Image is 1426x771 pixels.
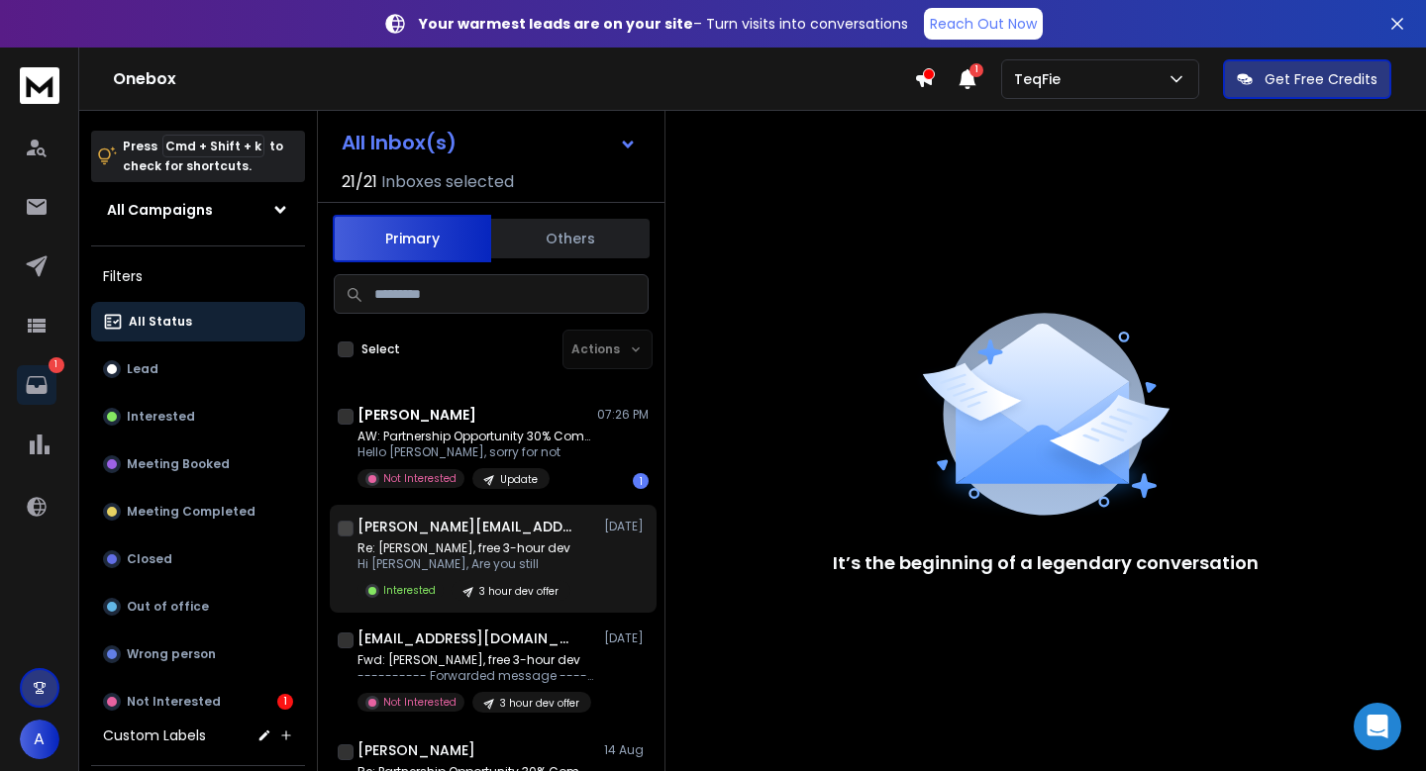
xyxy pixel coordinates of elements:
[326,123,653,162] button: All Inbox(s)
[633,473,649,489] div: 1
[419,14,908,34] p: – Turn visits into conversations
[127,694,221,710] p: Not Interested
[123,137,283,176] p: Press to check for shortcuts.
[924,8,1043,40] a: Reach Out Now
[107,200,213,220] h1: All Campaigns
[1354,703,1401,750] div: Open Intercom Messenger
[91,444,305,484] button: Meeting Booked
[127,599,209,615] p: Out of office
[91,262,305,290] h3: Filters
[103,725,206,745] h3: Custom Labels
[361,341,400,357] label: Select
[604,519,649,534] p: [DATE]
[342,133,457,152] h1: All Inbox(s)
[91,397,305,436] button: Interested
[604,630,649,646] p: [DATE]
[17,365,56,405] a: 1
[597,407,649,423] p: 07:26 PM
[500,696,579,711] p: 3 hour dev offer
[419,14,693,34] strong: Your warmest leads are on your site
[383,471,457,486] p: Not Interested
[357,517,575,536] h1: [PERSON_NAME][EMAIL_ADDRESS][DOMAIN_NAME]
[49,357,64,373] p: 1
[604,742,649,758] p: 14 Aug
[500,472,538,487] p: Update
[91,492,305,531] button: Meeting Completed
[491,217,650,260] button: Others
[357,652,595,668] p: Fwd: [PERSON_NAME], free 3-hour dev
[357,556,570,572] p: Hi [PERSON_NAME], Are you still
[1265,69,1377,89] p: Get Free Credits
[127,551,172,567] p: Closed
[357,429,595,444] p: AW: Partnership Opportunity 30% Commission
[91,634,305,674] button: Wrong person
[357,444,595,460] p: Hello [PERSON_NAME], sorry for not
[969,63,983,77] span: 1
[20,720,59,759] button: A
[127,646,216,662] p: Wrong person
[127,504,255,520] p: Meeting Completed
[930,14,1037,34] p: Reach Out Now
[479,584,559,599] p: 3 hour dev offer
[342,170,377,194] span: 21 / 21
[833,549,1259,577] p: It’s the beginning of a legendary conversation
[1223,59,1391,99] button: Get Free Credits
[357,540,570,556] p: Re: [PERSON_NAME], free 3-hour dev
[20,67,59,104] img: logo
[357,628,575,648] h1: [EMAIL_ADDRESS][DOMAIN_NAME]
[113,67,914,91] h1: Onebox
[127,409,195,425] p: Interested
[383,583,436,598] p: Interested
[91,539,305,579] button: Closed
[1014,69,1069,89] p: TeqFie
[162,135,264,157] span: Cmd + Shift + k
[381,170,514,194] h3: Inboxes selected
[91,302,305,341] button: All Status
[91,190,305,230] button: All Campaigns
[357,668,595,684] p: ---------- Forwarded message --------- From: [PERSON_NAME]
[91,349,305,389] button: Lead
[383,695,457,710] p: Not Interested
[277,694,293,710] div: 1
[333,215,491,262] button: Primary
[129,314,192,330] p: All Status
[127,361,158,377] p: Lead
[127,456,230,472] p: Meeting Booked
[357,405,476,425] h1: [PERSON_NAME]
[357,740,475,760] h1: [PERSON_NAME]
[91,587,305,626] button: Out of office
[91,682,305,722] button: Not Interested1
